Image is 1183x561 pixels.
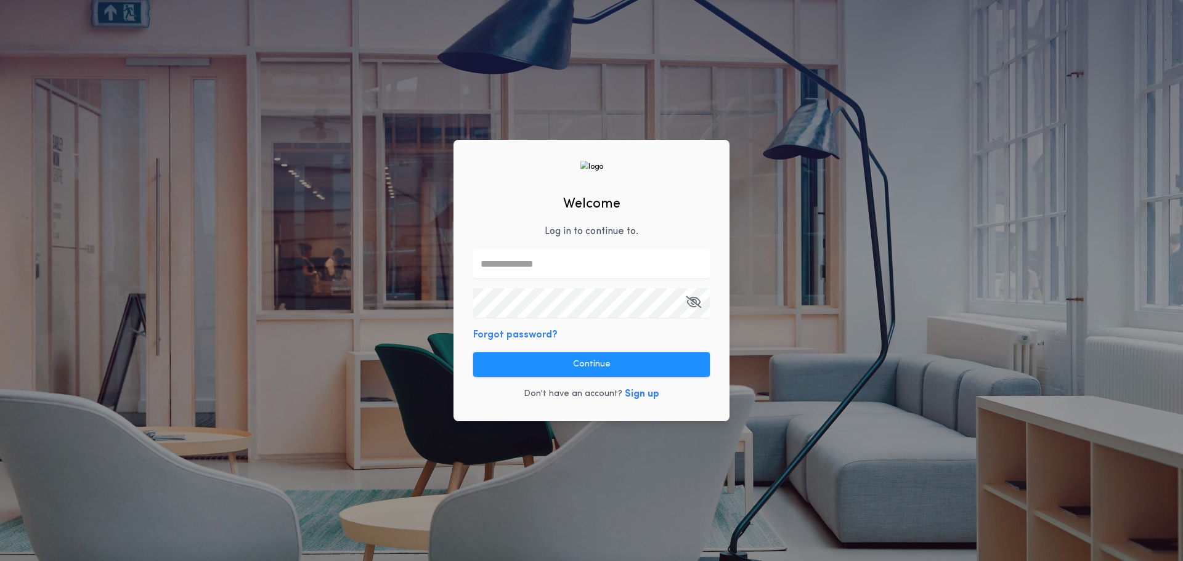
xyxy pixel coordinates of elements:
button: Forgot password? [473,328,558,342]
h2: Welcome [563,194,620,214]
p: Log in to continue to . [545,224,638,239]
p: Don't have an account? [524,388,622,400]
img: logo [580,161,603,172]
button: Sign up [625,387,659,402]
button: Continue [473,352,710,377]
